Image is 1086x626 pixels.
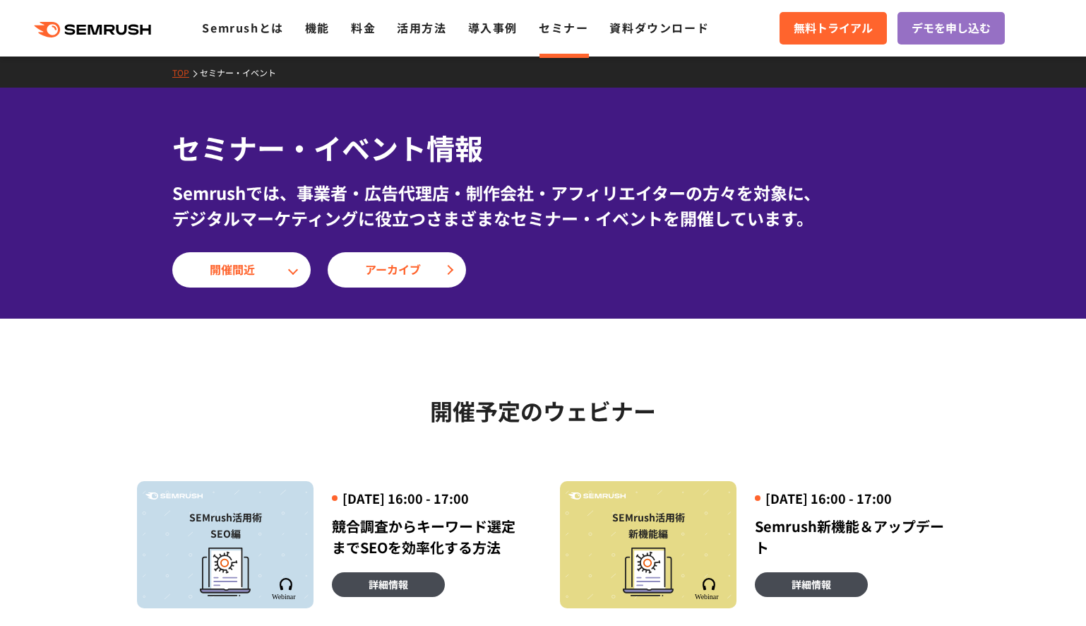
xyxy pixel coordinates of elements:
span: 開催間近 [210,261,273,279]
span: 詳細情報 [369,577,408,592]
a: Semrushとは [202,19,283,36]
div: SEMrush活用術 SEO編 [144,509,306,542]
div: 競合調査からキーワード選定までSEOを効率化する方法 [332,516,526,558]
span: アーカイブ [365,261,429,279]
a: セミナー [539,19,588,36]
span: 無料トライアル [794,19,873,37]
img: Semrush [568,492,626,500]
img: Semrush [271,578,300,600]
div: [DATE] 16:00 - 17:00 [755,490,949,507]
h1: セミナー・イベント情報 [172,127,914,169]
a: 機能 [305,19,330,36]
img: Semrush [145,492,203,500]
div: SEMrush活用術 新機能編 [567,509,729,542]
h2: 開催予定のウェビナー [137,393,949,428]
span: 詳細情報 [792,577,831,592]
div: Semrushでは、事業者・広告代理店・制作会社・アフィリエイターの方々を対象に、 デジタルマーケティングに役立つさまざまなセミナー・イベントを開催しています。 [172,180,914,231]
a: 活用方法 [397,19,446,36]
a: アーカイブ [328,252,466,288]
a: 資料ダウンロード [609,19,709,36]
div: Semrush新機能＆アップデート [755,516,949,558]
a: セミナー・イベント [200,66,287,78]
span: デモを申し込む [912,19,991,37]
img: Semrush [694,578,723,600]
a: 導入事例 [468,19,518,36]
a: TOP [172,66,200,78]
a: 料金 [351,19,376,36]
a: デモを申し込む [897,12,1005,45]
a: 詳細情報 [332,572,445,597]
a: 開催間近 [172,252,311,288]
div: [DATE] 16:00 - 17:00 [332,490,526,507]
a: 詳細情報 [755,572,868,597]
a: 無料トライアル [780,12,887,45]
